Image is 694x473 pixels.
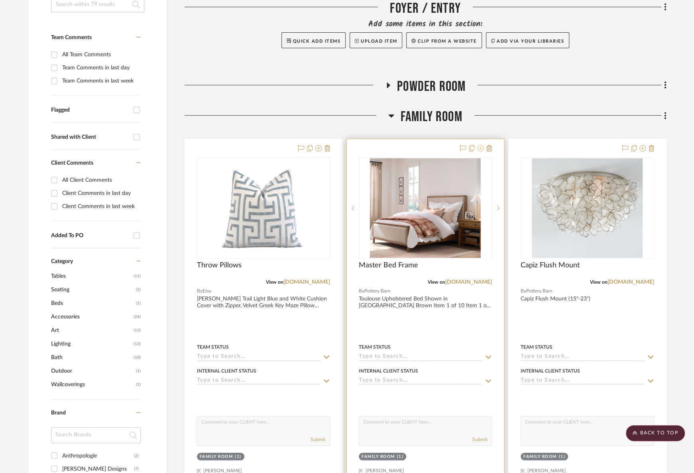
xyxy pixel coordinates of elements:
[521,343,552,351] div: Team Status
[136,378,141,391] span: (1)
[311,436,326,443] button: Submit
[359,287,364,295] span: By
[51,324,132,337] span: Art
[362,454,395,460] div: Family Room
[607,279,654,285] a: [DOMAIN_NAME]
[400,108,462,126] span: Family Room
[526,287,552,295] span: Pottery Barn
[62,187,139,200] div: Client Comments in last day
[197,261,242,270] span: Throw Pillows
[51,258,73,265] span: Category
[428,280,445,285] span: View on
[51,310,132,324] span: Accessories
[51,378,134,391] span: Wallcoverings
[51,134,130,141] div: Shared with Client
[283,279,330,285] a: [DOMAIN_NAME]
[359,353,482,361] input: Type to Search…
[134,270,141,283] span: (11)
[359,367,418,375] div: Internal Client Status
[51,35,92,40] span: Team Comments
[51,351,132,364] span: Bath
[136,365,141,377] span: (1)
[521,353,644,361] input: Type to Search…
[62,61,139,74] div: Team Comments in last day
[51,160,93,166] span: Client Comments
[445,279,492,285] a: [DOMAIN_NAME]
[51,427,141,443] input: Search Brands
[62,48,139,61] div: All Team Comments
[62,200,139,213] div: Client Comments in last week
[134,449,139,462] div: (2)
[472,436,488,443] button: Submit
[359,261,418,270] span: Master Bed Frame
[521,261,580,270] span: Capiz Flush Mount
[281,32,346,48] button: Quick Add Items
[134,351,141,364] span: (10)
[486,32,570,48] button: Add via your libraries
[370,158,481,258] img: Master Bed Frame
[197,377,320,385] input: Type to Search…
[134,310,141,323] span: (24)
[521,287,526,295] span: By
[51,296,134,310] span: Beds
[214,158,313,258] img: Throw Pillows
[197,367,256,375] div: Internal Client Status
[364,287,391,295] span: Pottery Barn
[51,283,134,296] span: Seating
[359,377,482,385] input: Type to Search…
[626,425,685,441] scroll-to-top-button: BACK TO TOP
[293,39,341,43] span: Quick Add Items
[197,353,320,361] input: Type to Search…
[51,364,134,378] span: Outdoor
[590,280,607,285] span: View on
[197,343,229,351] div: Team Status
[532,158,643,258] img: Capiz Flush Mount
[51,269,132,283] span: Tables
[559,454,566,460] div: (1)
[136,283,141,296] span: (5)
[136,297,141,310] span: (1)
[350,32,402,48] button: Upload Item
[62,174,139,186] div: All Client Comments
[359,158,492,258] div: 0
[523,454,557,460] div: Family Room
[197,287,202,295] span: By
[51,337,132,351] span: Lighting
[185,19,666,30] div: Add some items in this section:
[51,410,66,416] span: Brand
[397,78,466,95] span: Powder Room
[202,287,211,295] span: Etsy
[200,454,233,460] div: Family Room
[51,232,130,239] div: Added To PO
[235,454,242,460] div: (1)
[406,32,482,48] button: Clip from a website
[62,449,134,462] div: Anthropologie
[134,324,141,337] span: (13)
[51,107,130,114] div: Flagged
[521,367,580,375] div: Internal Client Status
[62,75,139,87] div: Team Comments in last week
[266,280,283,285] span: View on
[359,343,391,351] div: Team Status
[134,338,141,350] span: (13)
[397,454,403,460] div: (1)
[521,377,644,385] input: Type to Search…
